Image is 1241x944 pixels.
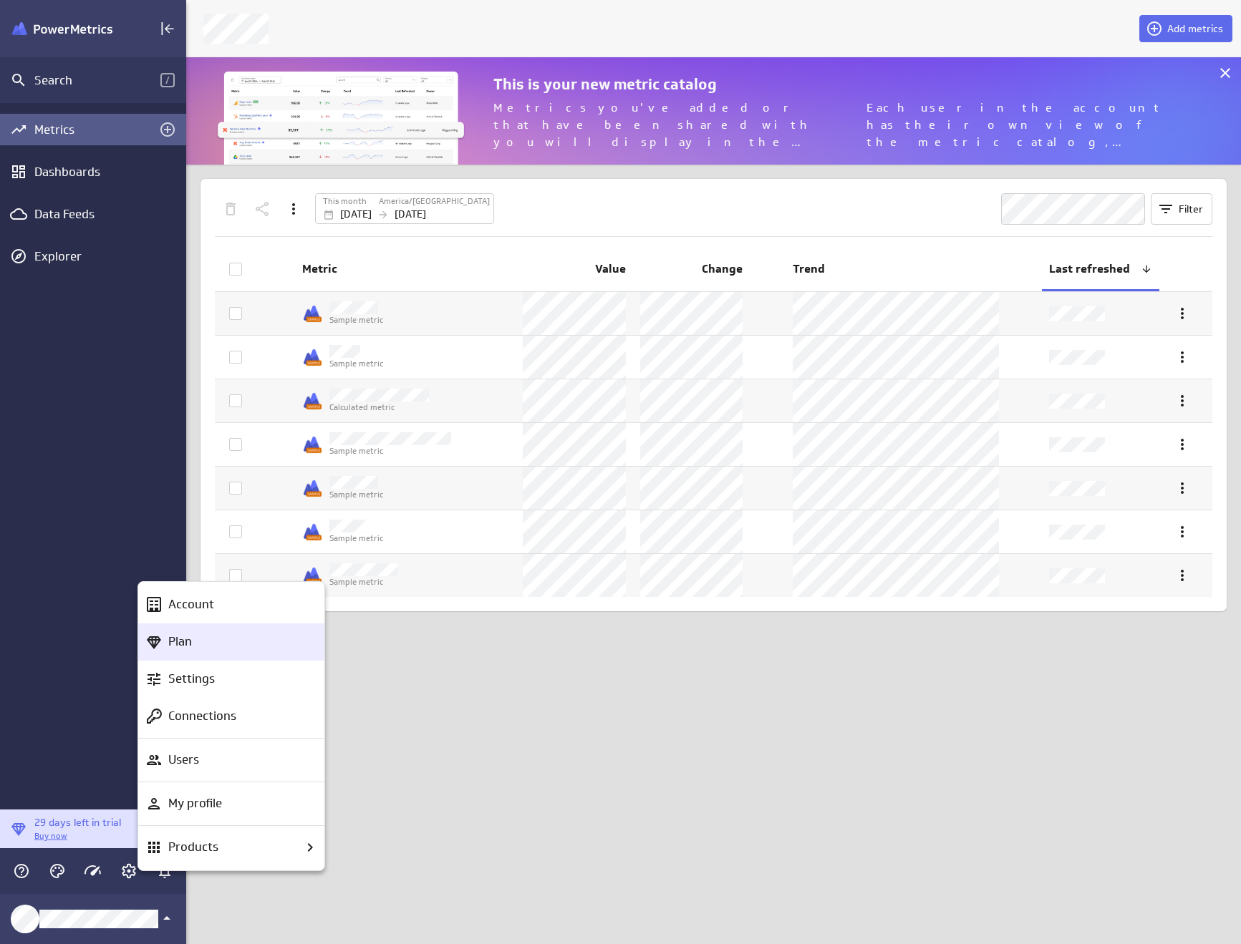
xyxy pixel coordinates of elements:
div: Settings [138,661,324,698]
p: Products [168,838,218,856]
div: My profile [138,785,324,822]
p: Users [168,751,199,769]
div: Products [138,829,324,866]
div: Users [138,741,324,779]
p: Settings [168,670,215,688]
div: Plan [138,623,324,661]
div: Connections [138,698,324,735]
p: My profile [168,794,222,812]
p: Connections [168,707,236,725]
p: Plan [168,633,192,651]
p: Account [168,595,214,613]
div: Account [138,586,324,623]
